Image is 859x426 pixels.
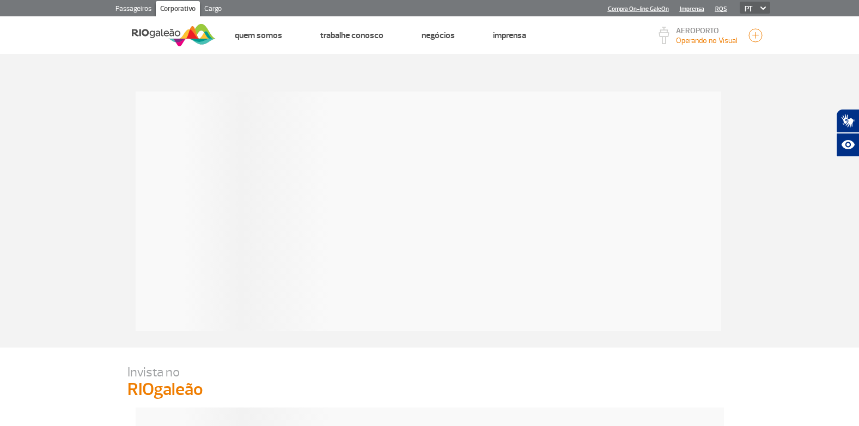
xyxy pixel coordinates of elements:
[676,35,738,46] p: Visibilidade de 10000m
[235,30,282,41] a: Quem Somos
[608,5,669,13] a: Compra On-line GaleOn
[156,1,200,19] a: Corporativo
[836,109,859,157] div: Plugin de acessibilidade da Hand Talk.
[422,30,455,41] a: Negócios
[715,5,727,13] a: RQS
[200,1,226,19] a: Cargo
[836,133,859,157] button: Abrir recursos assistivos.
[127,364,732,380] p: Invista no
[836,109,859,133] button: Abrir tradutor de língua de sinais.
[676,27,738,35] p: AEROPORTO
[127,380,732,399] p: RIOgaleão
[493,30,526,41] a: Imprensa
[320,30,383,41] a: Trabalhe Conosco
[111,1,156,19] a: Passageiros
[680,5,704,13] a: Imprensa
